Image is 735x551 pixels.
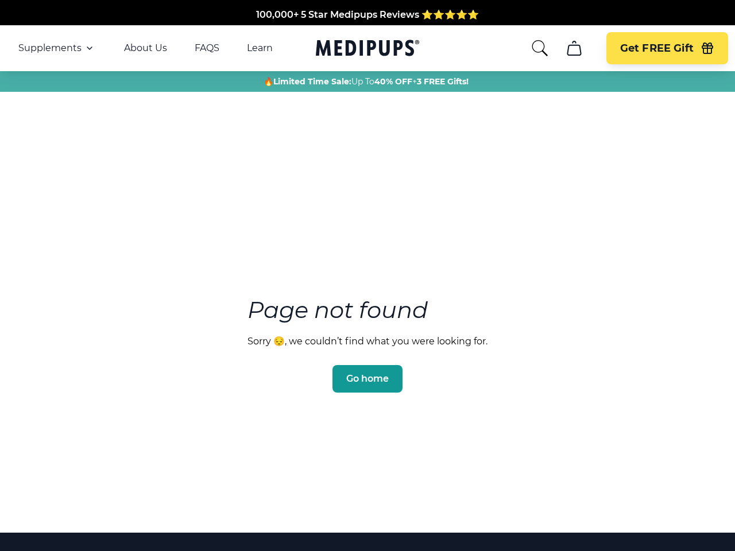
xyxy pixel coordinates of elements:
[346,373,389,385] span: Go home
[247,336,488,347] p: Sorry 😔, we couldn’t find what you were looking for.
[264,76,469,87] span: 🔥 Up To +
[195,42,219,54] a: FAQS
[332,365,403,393] button: Go home
[247,42,273,54] a: Learn
[620,42,694,55] span: Get FREE Gift
[560,34,588,62] button: cart
[247,293,488,327] h3: Page not found
[316,37,419,61] a: Medipups
[18,41,96,55] button: Supplements
[606,32,728,64] button: Get FREE Gift
[124,42,167,54] a: About Us
[257,9,478,20] span: Free Shipping + 60 day money-back guarantee
[531,39,549,57] button: search
[18,42,82,54] span: Supplements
